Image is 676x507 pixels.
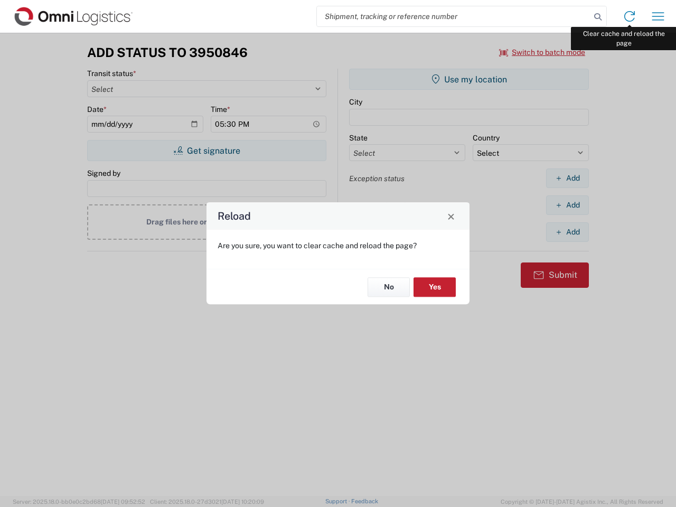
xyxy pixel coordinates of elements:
button: Yes [414,277,456,297]
input: Shipment, tracking or reference number [317,6,590,26]
h4: Reload [218,209,251,224]
p: Are you sure, you want to clear cache and reload the page? [218,241,458,250]
button: No [368,277,410,297]
button: Close [444,209,458,223]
